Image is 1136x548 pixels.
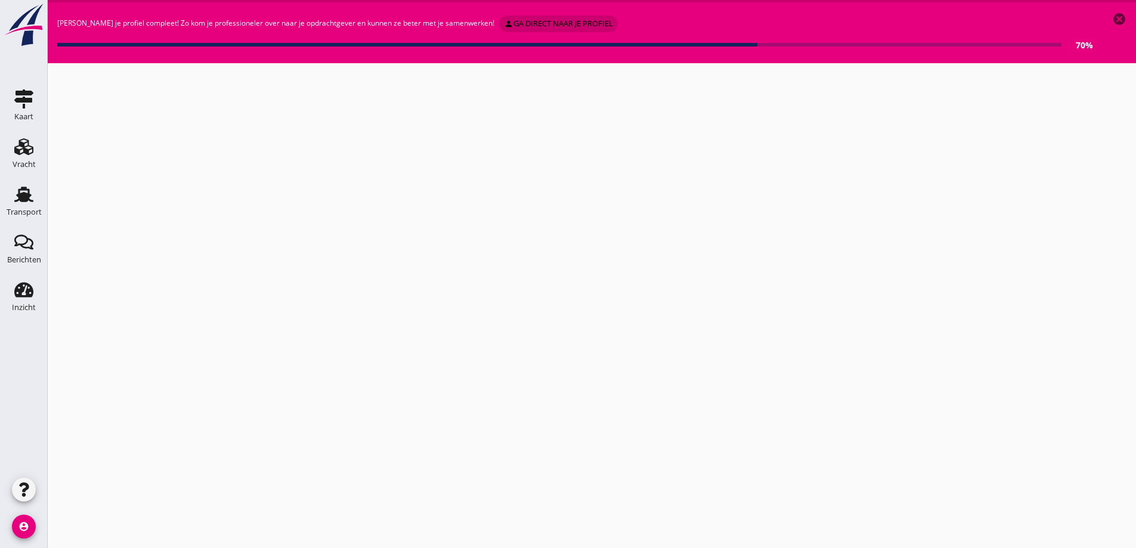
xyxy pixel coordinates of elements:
img: logo-small.a267ee39.svg [2,3,45,47]
div: 70% [1061,39,1093,51]
div: Kaart [14,113,33,120]
div: ga direct naar je profiel [504,18,613,30]
a: ga direct naar je profiel [499,16,618,32]
div: [PERSON_NAME] je profiel compleet! Zo kom je professioneler over naar je opdrachtgever en kunnen ... [57,12,1093,54]
i: cancel [1112,12,1126,26]
div: Inzicht [12,304,36,311]
div: Vracht [13,160,36,168]
div: Transport [7,208,42,216]
i: person [504,19,513,29]
div: Berichten [7,256,41,264]
i: account_circle [12,515,36,538]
